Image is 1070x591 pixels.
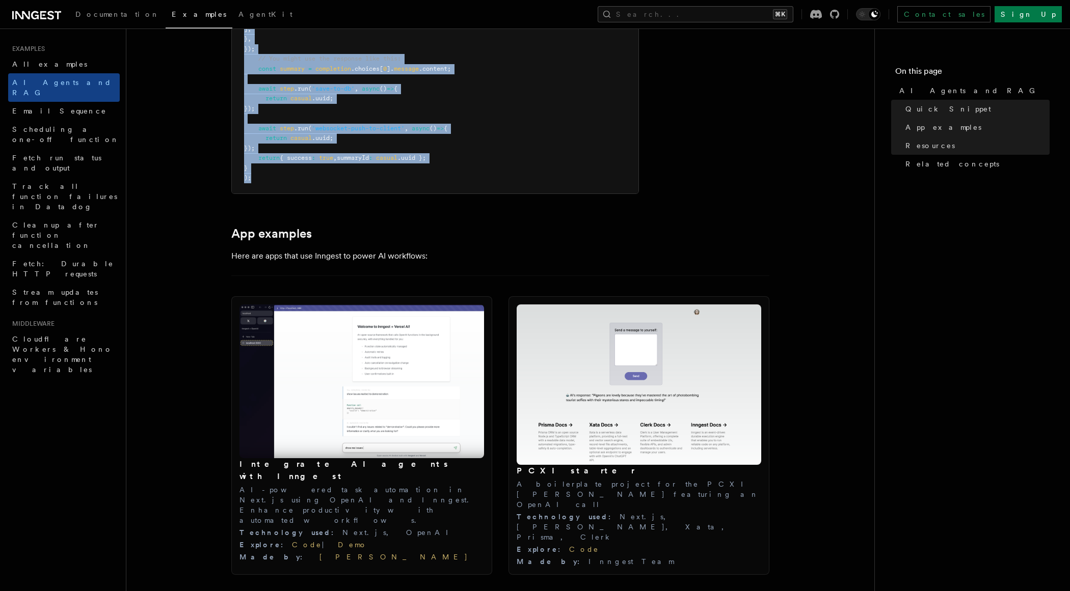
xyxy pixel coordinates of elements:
a: Cloudflare Workers & Hono environment variables [8,330,120,379]
span: ( [308,85,312,92]
a: Contact sales [897,6,991,22]
span: Examples [172,10,226,18]
span: Fetch run status and output [12,154,101,172]
span: } [244,164,248,172]
a: Demo [338,541,367,549]
span: , [355,85,358,92]
a: Cleanup after function cancellation [8,216,120,255]
span: = [308,65,312,72]
a: Related concepts [901,155,1050,173]
span: Track all function failures in Datadog [12,182,117,211]
span: => [437,125,444,132]
span: summaryId [337,154,369,161]
span: await [258,85,276,92]
span: 'websocket-push-to-client' [312,125,405,132]
span: , [248,35,251,42]
span: , [405,125,408,132]
span: }); [244,145,255,152]
a: [PERSON_NAME] [311,553,468,561]
span: step [280,85,294,92]
a: Code [292,541,322,549]
span: // You might use the response like this: [258,55,401,62]
span: ( [308,125,312,132]
span: message [394,65,419,72]
a: Documentation [69,3,166,27]
a: App examples [901,118,1050,136]
span: : [312,154,315,161]
a: Stream updates from functions [8,283,120,312]
a: Fetch run status and output [8,149,120,177]
span: Technology used : [517,513,620,521]
a: Email Sequence [8,102,120,120]
a: Code [569,545,599,553]
span: Middleware [8,320,55,328]
span: Made by : [239,553,311,561]
span: AI Agents and RAG [12,78,112,97]
span: Related concepts [905,159,999,169]
span: .uuid; [312,134,333,142]
img: Integrate AI agents with Inngest [239,304,484,458]
span: 0 [383,65,387,72]
h4: On this page [895,65,1050,81]
a: Track all function failures in Datadog [8,177,120,216]
span: return [265,95,287,102]
span: Made by : [517,557,588,566]
div: Next.js, OpenAI [239,527,484,538]
span: () [380,85,387,92]
span: { [444,125,447,132]
span: true [319,154,333,161]
span: Quick Snippet [905,104,991,114]
span: AI Agents and RAG [899,86,1040,96]
img: PCXI starter [517,304,761,465]
span: Explore : [517,545,569,553]
button: Search...⌘K [598,6,793,22]
span: .run [294,85,308,92]
span: .run [294,125,308,132]
span: step [280,125,294,132]
span: Cloudflare Workers & Hono environment variables [12,335,113,374]
span: .content; [419,65,451,72]
span: .uuid; [312,95,333,102]
span: App examples [905,122,981,132]
h3: PCXI starter [517,465,761,477]
span: ]. [387,65,394,72]
span: ); [244,174,251,181]
div: Inngest Team [517,556,761,567]
a: Quick Snippet [901,100,1050,118]
span: , [333,154,337,161]
a: AI Agents and RAG [8,73,120,102]
span: Examples [8,45,45,53]
p: AI-powered task automation in Next.js using OpenAI and Inngest. Enhance productivity with automat... [239,485,484,525]
span: => [387,85,394,92]
a: AI Agents and RAG [895,81,1050,100]
span: Explore : [239,541,292,549]
span: Email Sequence [12,107,106,115]
span: .uuid }; [397,154,426,161]
button: Toggle dark mode [856,8,880,20]
span: summary [280,65,305,72]
span: : [369,154,372,161]
p: A boilerplate project for the PCXI [PERSON_NAME] featuring an OpenAI call [517,479,761,510]
span: Technology used : [239,528,342,537]
span: await [258,125,276,132]
a: AgentKit [232,3,299,27]
div: | [239,540,484,550]
span: Documentation [75,10,159,18]
span: return [265,134,287,142]
span: const [258,65,276,72]
span: Scheduling a one-off function [12,125,119,144]
span: async [412,125,430,132]
span: casual [376,154,397,161]
span: }); [244,105,255,112]
span: async [362,85,380,92]
span: AgentKit [238,10,292,18]
span: , [248,25,251,33]
a: Resources [901,136,1050,155]
a: Sign Up [995,6,1062,22]
span: Resources [905,140,955,151]
span: Fetch: Durable HTTP requests [12,260,114,278]
kbd: ⌘K [773,9,787,19]
span: Stream updates from functions [12,288,98,306]
span: return [258,154,280,161]
a: Scheduling a one-off function [8,120,120,149]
